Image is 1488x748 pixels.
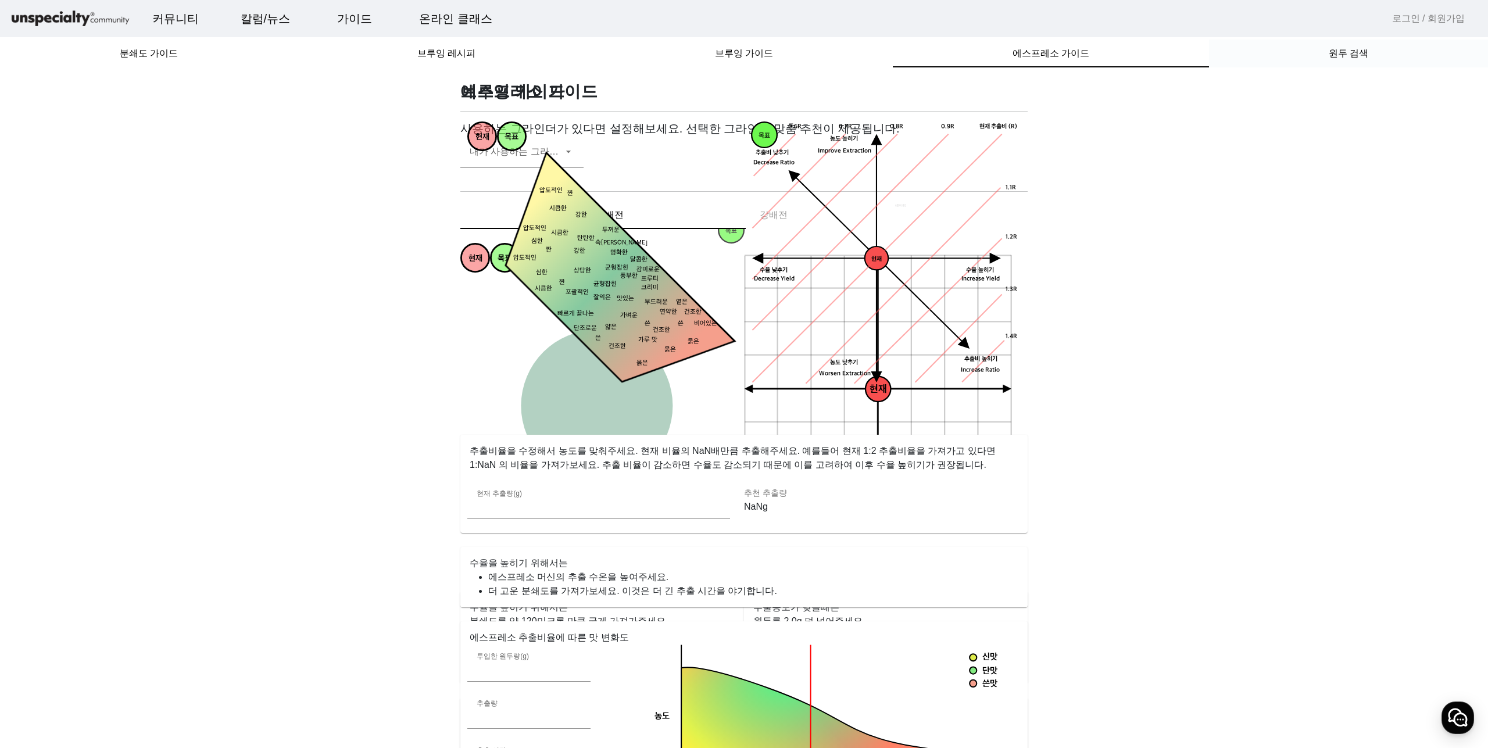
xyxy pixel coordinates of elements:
tspan: 1.4R [1006,333,1017,341]
tspan: 상당한 [574,267,591,275]
tspan: Increase Ratio [961,366,1000,374]
tspan: 압도적인 [523,224,546,232]
tspan: 비어있는 [694,320,717,327]
mat-label: 추천 추출량 [744,488,787,498]
p: NaNg [744,500,1007,514]
tspan: 심한 [536,269,548,277]
a: 대화 [77,368,150,398]
tspan: 포괄적인 [566,289,589,296]
span: 브루잉 가이드 [715,49,773,58]
tspan: 0.8R [890,123,903,130]
a: 설정 [150,368,223,398]
tspan: 두꺼운 [602,226,620,234]
span: 설정 [180,386,194,395]
tspan: 농도 낮추기 [830,359,858,367]
tspan: 짠 [559,279,565,287]
mat-card-title: 수율을 높히기 위해서는 [470,556,568,570]
tspan: 달콤한 [630,256,648,263]
tspan: 단조로운 [574,325,597,332]
img: logo [9,9,131,29]
tspan: 압도적인 [513,254,536,262]
tspan: 크리미 [641,284,659,291]
tspan: 시큼한 [535,285,552,293]
tspan: 가루 맛 [638,337,657,344]
tspan: 목표 [759,132,770,139]
tspan: Improve Extraction [818,148,871,155]
a: 커뮤니티 [143,3,208,34]
tspan: 쓴 [645,320,650,327]
tspan: 프루티 [641,275,659,283]
tspan: 쓴 [595,335,601,342]
tspan: 탄탄한 [577,234,595,242]
tspan: 1.2R [1006,234,1017,241]
tspan: 심한 [531,238,543,245]
tspan: 단맛 [982,665,997,677]
tspan: 건조한 [609,343,626,350]
tspan: 맛있는 [617,295,634,303]
a: 칼럼/뉴스 [231,3,300,34]
a: 온라인 클래스 [410,3,502,34]
tspan: 농도 [655,711,670,722]
tspan: Worsen Extraction [819,370,871,378]
tspan: 수율 높히기 [966,266,994,274]
tspan: 균형잡힌 [593,280,617,288]
tspan: Increase Yield [961,275,1000,282]
mat-card-title: 에스프레소 추출비율에 따른 맛 변화도 [470,631,629,645]
tspan: 추출비 낮추기 [756,149,789,156]
tspan: 건조한 [653,327,670,334]
tspan: 건조한 [684,309,702,316]
tspan: 0.9R [941,123,954,130]
mat-label: 투입한 원두량(g) [477,652,529,660]
tspan: 0.6R [788,123,802,130]
tspan: 짠 [567,190,573,198]
mat-label: 현재 추출량(g) [477,490,522,498]
tspan: 압도적인 [539,187,563,194]
tspan: 1.3R [1006,285,1017,293]
span: 대화 [106,386,120,396]
tspan: 추출비 높히기 [964,355,997,363]
tspan: 농도 높히기 [830,135,858,143]
tspan: 균형잡힌 [605,264,628,271]
tspan: 짠 [546,246,552,253]
tspan: 옅은 [676,299,688,306]
tspan: 강한 [575,212,587,219]
tspan: 빠르게 끝나는 [557,310,594,317]
tspan: Decrease Ratio [753,159,795,166]
p: 추출비율을 수정해서 농도를 맞춰주세요. 현재 비율의 NaN배만큼 추출해주세요. 예를들어 현재 1:2 추출비율을 가져가고 있다면 1:NaN 의 비율을 가져가보세요. 추출 비율이... [460,435,1028,472]
tspan: 명확한 [610,249,628,257]
a: 로그인 / 회원가입 [1392,12,1465,26]
tspan: 묽은 [636,359,648,367]
tspan: 묽은 [688,338,699,345]
tspan: 풍부한 [620,272,638,280]
tspan: 부드러운 [645,299,668,306]
tspan: 얇은 [605,323,617,331]
tspan: 묽은 [664,346,676,354]
tspan: 감미로운 [636,266,660,273]
tspan: 강한 [574,248,585,255]
tspan: 속[PERSON_NAME] [595,239,648,247]
li: 더 고운 분쇄도를 가져가보세요. 이것은 더 긴 추출 시간을 야기합니다. [488,584,1018,598]
a: 가이드 [328,3,381,34]
tspan: 연약한 [660,309,677,316]
tspan: Decrease Yield [754,275,795,282]
tspan: 목표 [505,133,518,142]
span: 원두 검색 [1329,49,1368,58]
span: 에스프레소 가이드 [1013,49,1089,58]
tspan: 현재 [475,133,489,142]
tspan: 현재 [871,255,882,263]
tspan: 현재 추출비 (R) [979,123,1017,130]
a: 홈 [3,368,77,398]
tspan: 쓴맛 [982,678,997,689]
mat-label: 추출량 [477,699,498,707]
tspan: 잘익은 [593,294,611,301]
tspan: 가벼운 [620,312,638,319]
span: 분쇄도 가이드 [120,49,178,58]
span: 홈 [37,386,44,395]
tspan: 수율 낮추기 [760,266,788,274]
tspan: 쓴 [678,320,684,327]
span: 브루잉 레시피 [417,49,475,58]
tspan: 시큼한 [551,230,568,237]
tspan: 1.1R [1006,184,1016,191]
tspan: 시큼한 [549,205,567,212]
tspan: 0.7R [839,123,852,130]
